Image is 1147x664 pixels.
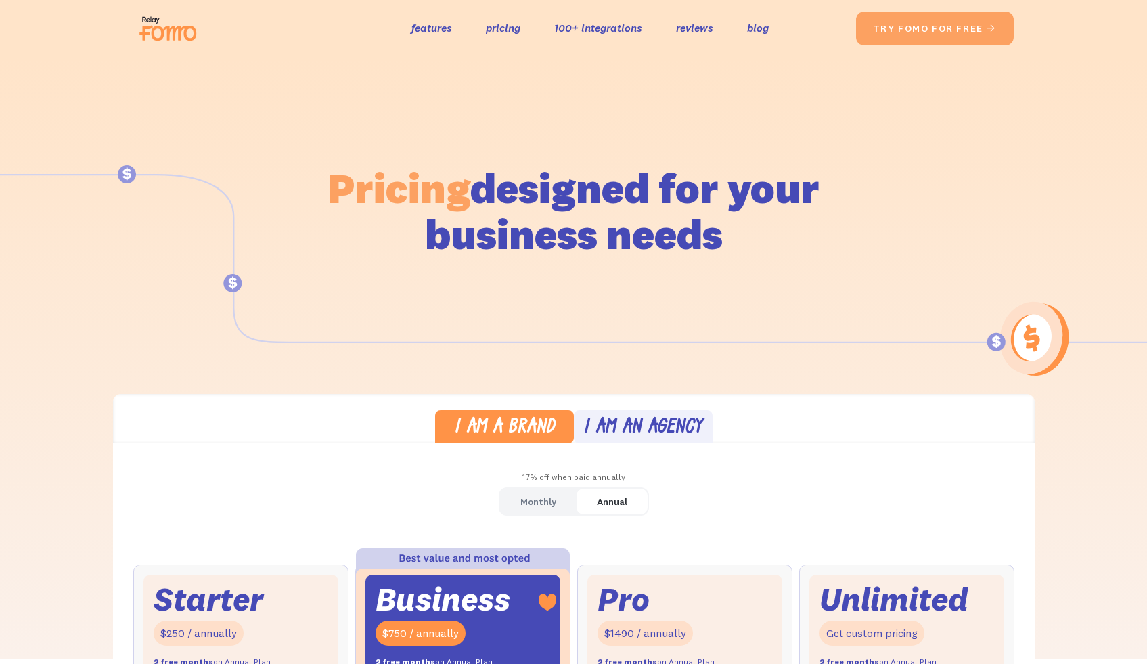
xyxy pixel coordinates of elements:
[454,418,555,438] div: I am a brand
[113,468,1035,487] div: 17% off when paid annually
[411,18,452,38] a: features
[486,18,520,38] a: pricing
[154,621,244,646] div: $250 / annually
[376,585,510,614] div: Business
[328,165,820,257] h1: designed for your business needs
[598,621,693,646] div: $1490 / annually
[554,18,642,38] a: 100+ integrations
[986,22,997,35] span: 
[856,12,1014,45] a: try fomo for free
[676,18,713,38] a: reviews
[819,621,924,646] div: Get custom pricing
[597,492,627,512] div: Annual
[598,585,650,614] div: Pro
[747,18,769,38] a: blog
[328,162,470,214] span: Pricing
[520,492,556,512] div: Monthly
[819,585,968,614] div: Unlimited
[376,621,466,646] div: $750 / annually
[583,418,702,438] div: I am an agency
[154,585,263,614] div: Starter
